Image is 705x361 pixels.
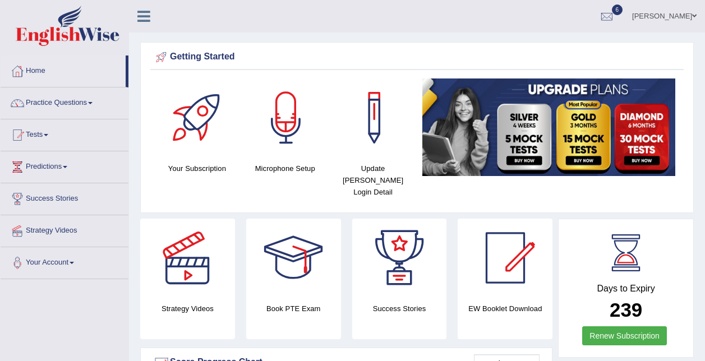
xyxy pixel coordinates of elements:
div: Getting Started [153,49,681,66]
a: Predictions [1,151,128,179]
img: small5.jpg [422,78,675,176]
h4: Microphone Setup [247,163,324,174]
a: Renew Subscription [582,326,667,345]
h4: Update [PERSON_NAME] Login Detail [335,163,412,198]
h4: Your Subscription [159,163,236,174]
a: Practice Questions [1,87,128,115]
h4: Days to Expiry [571,284,681,294]
a: Your Account [1,247,128,275]
h4: EW Booklet Download [458,303,552,314]
span: 6 [612,4,623,15]
a: Strategy Videos [1,215,128,243]
h4: Strategy Videos [140,303,235,314]
a: Tests [1,119,128,147]
b: 239 [610,299,642,321]
h4: Book PTE Exam [246,303,341,314]
a: Home [1,55,126,84]
h4: Success Stories [352,303,447,314]
a: Success Stories [1,183,128,211]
